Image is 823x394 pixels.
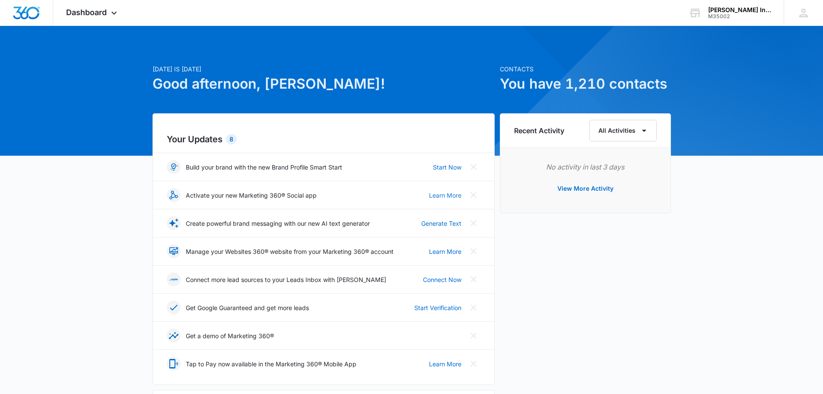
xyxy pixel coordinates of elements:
button: Close [467,216,480,230]
div: 8 [226,134,237,144]
a: Connect Now [423,275,461,284]
span: Dashboard [66,8,107,17]
a: Learn More [429,359,461,368]
button: Close [467,301,480,314]
a: Start Now [433,163,461,172]
button: All Activities [589,120,657,141]
p: Contacts [500,64,671,74]
h6: Recent Activity [514,125,564,136]
div: account name [708,6,771,13]
p: Tap to Pay now available in the Marketing 360® Mobile App [186,359,356,368]
p: Create powerful brand messaging with our new AI text generator [186,219,370,228]
a: Start Verification [414,303,461,312]
button: Close [467,160,480,174]
button: Close [467,329,480,343]
p: [DATE] is [DATE] [153,64,495,74]
p: No activity in last 3 days [514,162,657,172]
button: Close [467,357,480,371]
a: Learn More [429,247,461,256]
p: Activate your new Marketing 360® Social app [186,191,317,200]
p: Get a demo of Marketing 360® [186,331,274,340]
a: Learn More [429,191,461,200]
button: Close [467,272,480,286]
a: Generate Text [421,219,461,228]
p: Connect more lead sources to your Leads Inbox with [PERSON_NAME] [186,275,386,284]
h1: Good afternoon, [PERSON_NAME]! [153,74,495,94]
p: Manage your Websites 360® website from your Marketing 360® account [186,247,394,256]
p: Build your brand with the new Brand Profile Smart Start [186,163,342,172]
div: account id [708,13,771,19]
button: Close [467,244,480,258]
p: Get Google Guaranteed and get more leads [186,303,309,312]
button: View More Activity [549,178,622,199]
h1: You have 1,210 contacts [500,74,671,94]
button: Close [467,188,480,202]
h2: Your Updates [167,133,480,146]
